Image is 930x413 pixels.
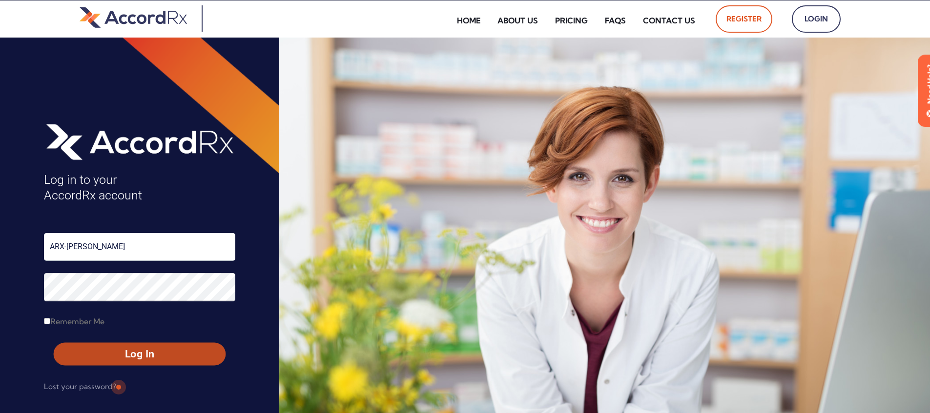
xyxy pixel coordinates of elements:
img: AccordRx_logo_header_white [44,120,235,162]
a: Login [792,5,841,33]
span: Register [726,11,762,27]
button: Log In [54,343,226,366]
a: About Us [490,9,545,32]
a: Register [716,5,772,33]
a: Contact Us [636,9,703,32]
img: default-logo [80,5,187,29]
input: Remember Me [44,318,50,324]
a: Pricing [548,9,595,32]
a: Lost your password? [44,379,116,394]
input: Username or Email Address [44,233,235,261]
h4: Log in to your AccordRx account [44,172,235,204]
a: FAQs [598,9,633,32]
span: Login [803,11,830,27]
label: Remember Me [44,314,104,329]
a: Home [450,9,488,32]
span: Log In [62,347,217,361]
